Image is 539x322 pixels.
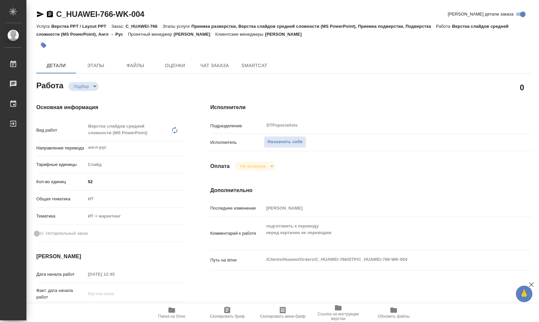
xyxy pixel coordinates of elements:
[210,186,532,194] h4: Дополнительно
[448,11,514,18] span: [PERSON_NAME] детали заказа
[255,303,310,322] button: Скопировать мини-бриф
[51,24,111,29] p: Верстка PPT / Layout PPT
[191,24,436,29] p: Приемка разверстки, Верстка слайдов средней сложности (MS PowerPoint), Приемка подверстки, Подвер...
[36,145,86,151] p: Направление перевода
[46,230,88,237] span: Нотариальный заказ
[80,61,112,70] span: Этапы
[210,162,230,170] h4: Оплата
[72,84,91,89] button: Подбор
[36,103,184,111] h4: Основная информация
[36,38,51,53] button: Добавить тэг
[314,312,362,321] span: Ссылка на инструкции верстки
[260,314,305,319] span: Скопировать мини-бриф
[264,136,306,148] button: Назначить себя
[36,179,86,185] p: Кол-во единиц
[238,61,270,70] span: SmartCat
[264,203,505,213] input: Пустое поле
[210,205,264,212] p: Последнее изменение
[36,213,86,220] p: Тематика
[210,139,264,146] p: Исполнитель
[111,24,126,29] p: Заказ:
[378,314,410,319] span: Обновить файлы
[162,24,192,29] p: Этапы услуги
[128,32,173,37] p: Проектный менеджер
[235,162,275,171] div: Подбор
[310,303,366,322] button: Ссылка на инструкции верстки
[36,127,86,134] p: Вид работ
[366,303,421,322] button: Обновить файлы
[86,269,143,279] input: Пустое поле
[120,61,151,70] span: Файлы
[68,82,99,91] div: Подбор
[210,257,264,263] p: Путь на drive
[46,10,54,18] button: Скопировать ссылку
[516,286,532,302] button: 🙏
[36,10,44,18] button: Скопировать ссылку для ЯМессенджера
[86,289,143,299] input: Пустое поле
[36,24,51,29] p: Услуга
[264,254,505,265] textarea: /Clients/Huawei/Orders/C_HUAWEI-766/DTP/C_HUAWEI-766-WK-004
[36,287,86,301] p: Факт. дата начала работ
[86,193,184,205] div: ИТ
[210,123,264,129] p: Подразделение
[265,32,307,37] p: [PERSON_NAME]
[199,303,255,322] button: Скопировать бриф
[520,82,524,93] h2: 0
[36,253,184,261] h4: [PERSON_NAME]
[436,24,452,29] p: Работа
[40,61,72,70] span: Детали
[210,103,532,111] h4: Исполнители
[519,287,530,301] span: 🙏
[86,159,184,170] div: Слайд
[36,271,86,278] p: Дата начала работ
[238,163,268,169] button: Не оплачена
[158,314,185,319] span: Папка на Drive
[268,138,303,146] span: Назначить себя
[174,32,215,37] p: [PERSON_NAME]
[86,177,184,186] input: ✎ Введи что-нибудь
[210,230,264,237] p: Комментарий к работе
[126,24,162,29] p: C_HUAWEI-766
[199,61,231,70] span: Чат заказа
[159,61,191,70] span: Оценки
[215,32,265,37] p: Клиентские менеджеры
[36,161,86,168] p: Тарифные единицы
[56,10,144,19] a: C_HUAWEI-766-WK-004
[36,79,63,91] h2: Работа
[86,211,184,222] div: ИТ + маркетинг
[144,303,199,322] button: Папка на Drive
[264,221,505,245] textarea: подготовить к переводу неред картинки не переводим
[210,314,244,319] span: Скопировать бриф
[36,196,86,202] p: Общая тематика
